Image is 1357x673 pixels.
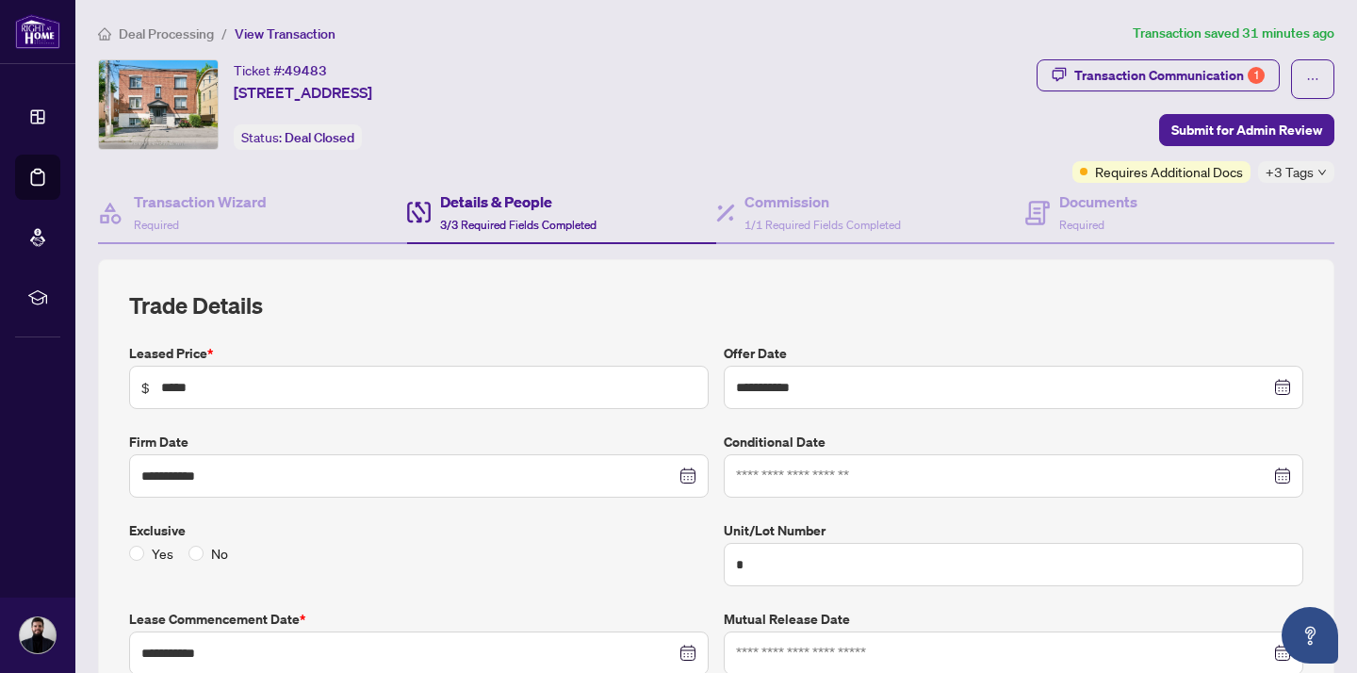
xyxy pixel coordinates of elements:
span: 3/3 Required Fields Completed [440,218,597,232]
article: Transaction saved 31 minutes ago [1133,23,1334,44]
span: View Transaction [235,25,335,42]
button: Open asap [1282,607,1338,664]
label: Unit/Lot Number [724,520,1303,541]
label: Leased Price [129,343,709,364]
span: Submit for Admin Review [1171,115,1322,145]
span: Deal Processing [119,25,214,42]
label: Exclusive [129,520,709,541]
label: Offer Date [724,343,1303,364]
span: 49483 [285,62,327,79]
button: Submit for Admin Review [1159,114,1334,146]
span: Yes [144,543,181,564]
button: Transaction Communication1 [1037,59,1280,91]
div: Ticket #: [234,59,327,81]
span: Required [1059,218,1104,232]
h4: Transaction Wizard [134,190,267,213]
span: $ [141,377,150,398]
label: Firm Date [129,432,709,452]
span: No [204,543,236,564]
h4: Details & People [440,190,597,213]
span: +3 Tags [1266,161,1314,183]
span: [STREET_ADDRESS] [234,81,372,104]
div: 1 [1248,67,1265,84]
div: Transaction Communication [1074,60,1265,90]
img: IMG-X12266216_1.jpg [99,60,218,149]
span: ellipsis [1306,73,1319,86]
li: / [221,23,227,44]
span: home [98,27,111,41]
h4: Commission [744,190,901,213]
h4: Documents [1059,190,1137,213]
span: Required [134,218,179,232]
span: Deal Closed [285,129,354,146]
img: logo [15,14,60,49]
span: 1/1 Required Fields Completed [744,218,901,232]
h2: Trade Details [129,290,1303,320]
label: Mutual Release Date [724,609,1303,630]
span: Requires Additional Docs [1095,161,1243,182]
img: Profile Icon [20,617,56,653]
div: Status: [234,124,362,150]
label: Conditional Date [724,432,1303,452]
label: Lease Commencement Date [129,609,709,630]
span: down [1317,168,1327,177]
